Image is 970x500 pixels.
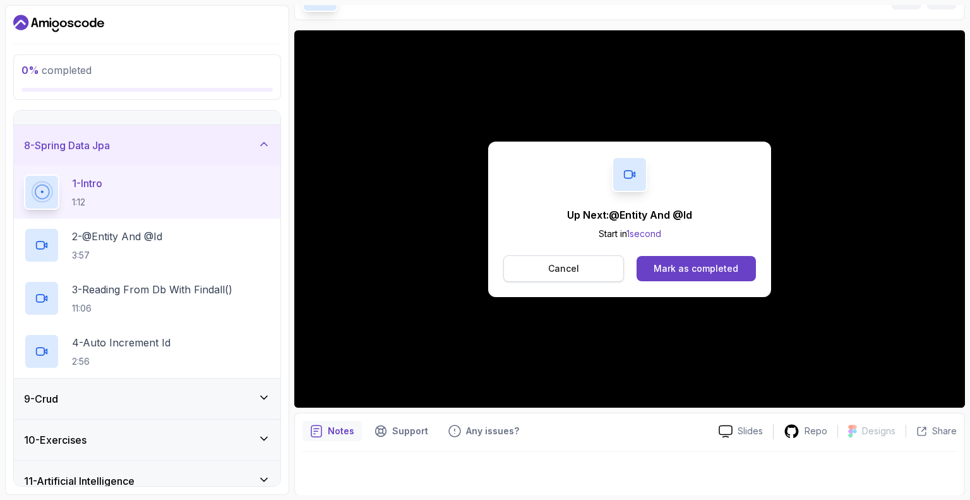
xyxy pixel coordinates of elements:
[72,355,171,368] p: 2:56
[72,176,102,191] p: 1 - Intro
[14,125,280,166] button: 8-Spring Data Jpa
[24,174,270,210] button: 1-Intro1:12
[637,256,756,281] button: Mark as completed
[13,13,104,34] a: Dashboard
[24,281,270,316] button: 3-Reading From Db With Findall()11:06
[24,334,270,369] button: 4-Auto Increment Id2:56
[72,249,162,262] p: 3:57
[626,228,661,239] span: 1 second
[24,391,58,406] h3: 9 - Crud
[21,64,39,76] span: 0 %
[392,425,428,437] p: Support
[24,432,87,448] h3: 10 - Exercises
[805,425,827,437] p: Repo
[367,421,436,441] button: Support button
[24,228,270,263] button: 2-@Entity And @Id3:57
[72,302,232,315] p: 11:06
[14,379,280,419] button: 9-Crud
[548,262,579,275] p: Cancel
[21,64,92,76] span: completed
[774,424,837,439] a: Repo
[932,425,957,437] p: Share
[72,229,162,244] p: 2 - @Entity And @Id
[441,421,527,441] button: Feedback button
[72,335,171,350] p: 4 - Auto Increment Id
[738,425,763,437] p: Slides
[503,255,624,282] button: Cancel
[654,262,738,275] div: Mark as completed
[906,425,957,437] button: Share
[302,421,362,441] button: notes button
[14,420,280,460] button: 10-Exercises
[567,207,692,223] p: Up Next: @Entity And @Id
[709,425,773,438] a: Slides
[567,228,692,240] p: Start in
[24,138,110,153] h3: 8 - Spring Data Jpa
[862,425,895,437] p: Designs
[328,425,354,437] p: Notes
[24,473,135,489] h3: 11 - Artificial Intelligence
[294,30,965,408] iframe: 1 - Intro
[72,282,232,297] p: 3 - Reading From Db With Findall()
[466,425,519,437] p: Any issues?
[72,196,102,209] p: 1:12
